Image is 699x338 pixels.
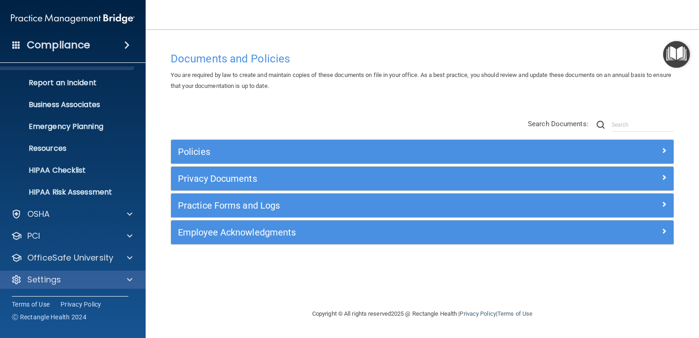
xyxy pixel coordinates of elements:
[6,144,130,153] p: Resources
[6,188,130,197] p: HIPAA Risk Assessment
[612,118,674,132] input: Search
[542,274,688,310] iframe: Drift Widget Chat Controller
[27,209,50,220] p: OSHA
[11,252,132,263] a: OfficeSafe University
[27,274,61,285] p: Settings
[171,53,674,65] h4: Documents and Policies
[171,72,671,89] span: You are required by law to create and maintain copies of these documents on file in your office. ...
[12,300,50,309] a: Terms of Use
[460,310,496,317] a: Privacy Policy
[178,200,541,210] h5: Practice Forms and Logs
[11,274,132,285] a: Settings
[11,10,135,28] img: PMB logo
[6,122,130,131] p: Emergency Planning
[6,100,130,109] p: Business Associates
[256,299,588,328] div: Copyright © All rights reserved 2025 @ Rectangle Health | |
[497,310,532,317] a: Terms of Use
[597,121,605,129] img: ic-search.3b580494.png
[178,147,541,157] h5: Policies
[178,225,667,240] a: Employee Acknowledgments
[11,209,132,220] a: OSHA
[12,312,86,322] span: Ⓒ Rectangle Health 2024
[27,230,40,241] p: PCI
[178,171,667,186] a: Privacy Documents
[27,39,90,51] h4: Compliance
[178,144,667,159] a: Policies
[61,300,101,309] a: Privacy Policy
[27,252,113,263] p: OfficeSafe University
[528,120,588,128] span: Search Documents:
[663,41,690,68] button: Open Resource Center
[6,78,130,87] p: Report an Incident
[178,174,541,184] h5: Privacy Documents
[178,198,667,213] a: Practice Forms and Logs
[6,166,130,175] p: HIPAA Checklist
[178,227,541,237] h5: Employee Acknowledgments
[11,230,132,241] a: PCI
